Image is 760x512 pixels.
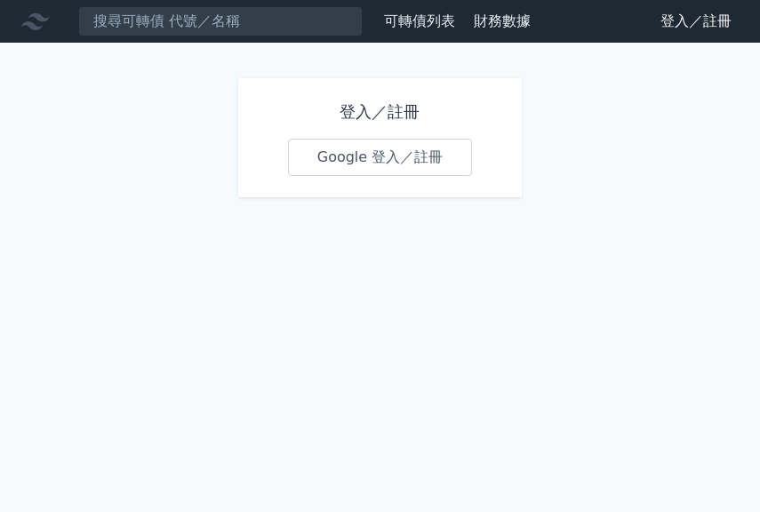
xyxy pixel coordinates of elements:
[384,12,455,29] a: 可轉債列表
[288,139,473,176] a: Google 登入／註冊
[474,12,531,29] a: 財務數據
[288,100,473,124] h1: 登入／註冊
[646,7,746,36] a: 登入／註冊
[78,6,363,36] input: 搜尋可轉債 代號／名稱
